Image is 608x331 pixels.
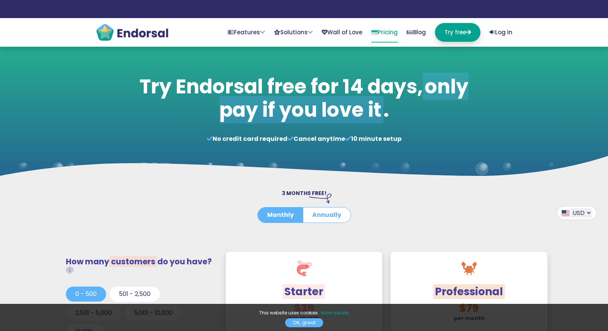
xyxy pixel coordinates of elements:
a: Ok, great [285,318,323,327]
a: Blog [407,23,426,42]
a: Solutions [274,23,313,42]
a: Log in [489,23,512,42]
button: Annually [303,207,351,223]
img: arrow-right-down.svg [309,194,331,203]
img: crab.svg [462,261,477,276]
button: 0 - 500 [66,287,106,302]
span: customers [109,256,157,267]
span: $39 [294,301,314,316]
a: Try free [435,23,480,42]
i: Total customers from whom you request testimonials/reviews. [66,266,74,274]
img: endorsal-logo@2x.png [96,23,169,42]
span: only pay if you love it [219,73,469,124]
h1: Try Endorsal free for 14 days, . [136,75,473,122]
a: Pricing [371,23,398,43]
span: $79 [459,301,479,316]
h3: How many do you have? [66,257,212,274]
p: No credit card required Cancel anytime 10 minute setup [136,134,473,143]
span: 3 MONTHS FREE! [282,189,327,197]
p: This website uses cookies. [8,310,600,316]
a: More details [321,310,349,317]
span: Starter [283,284,325,299]
a: Wall of Love [322,23,362,42]
a: Features [228,23,265,42]
span: Professional [433,284,505,299]
button: 501 - 2,500 [109,287,160,302]
img: shrimp.svg [296,261,312,276]
button: Monthly [258,207,303,223]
